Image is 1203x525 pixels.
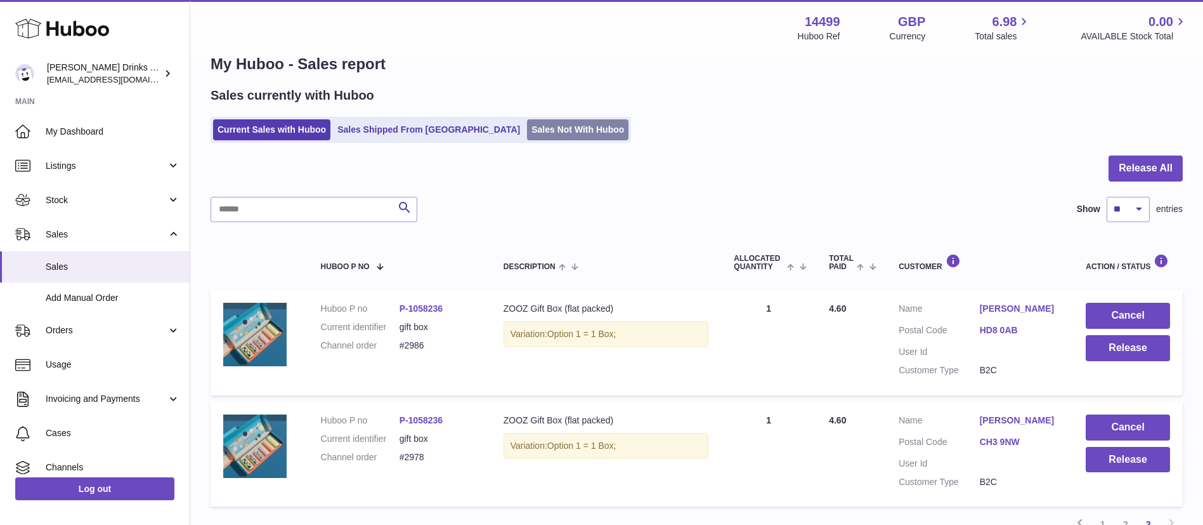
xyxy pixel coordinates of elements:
[1081,30,1188,43] span: AVAILABLE Stock Total
[547,441,616,451] span: Option 1 = 1 Box;
[504,415,709,427] div: ZOOZ Gift Box (flat packed)
[46,393,167,405] span: Invoicing and Payments
[992,13,1017,30] span: 6.98
[829,303,846,314] span: 4.60
[400,340,478,352] dd: #2986
[46,160,167,172] span: Listings
[504,263,556,271] span: Description
[223,303,287,366] img: Stepan_Komar_remove_logo__make_variations_of_this_image__keep_it_the_same_1968e2f6-70ca-40dd-8bfa...
[798,30,840,43] div: Huboo Ref
[211,87,374,104] h2: Sales currently with Huboo
[899,364,980,376] dt: Customer Type
[721,290,816,395] td: 1
[47,62,161,86] div: [PERSON_NAME] Drinks LTD (t/a Zooz)
[899,303,980,318] dt: Name
[1077,203,1100,215] label: Show
[321,415,400,427] dt: Huboo P no
[46,359,180,371] span: Usage
[400,433,478,445] dd: gift box
[980,364,1061,376] dd: B2C
[321,340,400,352] dt: Channel order
[46,194,167,206] span: Stock
[46,427,180,439] span: Cases
[899,436,980,451] dt: Postal Code
[400,415,443,425] a: P-1058236
[333,119,524,140] a: Sales Shipped From [GEOGRAPHIC_DATA]
[980,303,1061,315] a: [PERSON_NAME]
[980,476,1061,488] dd: B2C
[15,64,34,83] img: internalAdmin-14499@internal.huboo.com
[1086,303,1170,329] button: Cancel
[805,13,840,30] strong: 14499
[46,126,180,138] span: My Dashboard
[899,254,1060,271] div: Customer
[721,402,816,507] td: 1
[1086,335,1170,361] button: Release
[321,321,400,333] dt: Current identifier
[400,303,443,314] a: P-1058236
[321,433,400,445] dt: Current identifier
[899,324,980,340] dt: Postal Code
[46,229,167,241] span: Sales
[547,329,616,339] span: Option 1 = 1 Box;
[321,303,400,315] dt: Huboo P no
[46,324,167,336] span: Orders
[1109,156,1183,182] button: Release All
[400,321,478,333] dd: gift box
[504,303,709,315] div: ZOOZ Gift Box (flat packed)
[46,292,180,304] span: Add Manual Order
[527,119,628,140] a: Sales Not With Huboo
[15,477,174,500] a: Log out
[898,13,925,30] strong: GBP
[504,433,709,459] div: Variation:
[1148,13,1173,30] span: 0.00
[899,476,980,488] dt: Customer Type
[213,119,330,140] a: Current Sales with Huboo
[47,74,186,84] span: [EMAIL_ADDRESS][DOMAIN_NAME]
[899,458,980,470] dt: User Id
[980,324,1061,336] a: HD8 0AB
[1086,415,1170,441] button: Cancel
[890,30,926,43] div: Currency
[829,415,846,425] span: 4.60
[980,436,1061,448] a: CH3 9NW
[975,13,1031,43] a: 6.98 Total sales
[1081,13,1188,43] a: 0.00 AVAILABLE Stock Total
[46,462,180,474] span: Channels
[975,30,1031,43] span: Total sales
[734,255,783,271] span: ALLOCATED Quantity
[899,415,980,430] dt: Name
[1086,254,1170,271] div: Action / Status
[1086,447,1170,473] button: Release
[980,415,1061,427] a: [PERSON_NAME]
[829,255,854,271] span: Total paid
[223,415,287,478] img: Stepan_Komar_remove_logo__make_variations_of_this_image__keep_it_the_same_1968e2f6-70ca-40dd-8bfa...
[46,261,180,273] span: Sales
[504,321,709,347] div: Variation:
[899,346,980,358] dt: User Id
[321,451,400,463] dt: Channel order
[400,451,478,463] dd: #2978
[1156,203,1183,215] span: entries
[321,263,370,271] span: Huboo P no
[211,54,1183,74] h1: My Huboo - Sales report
